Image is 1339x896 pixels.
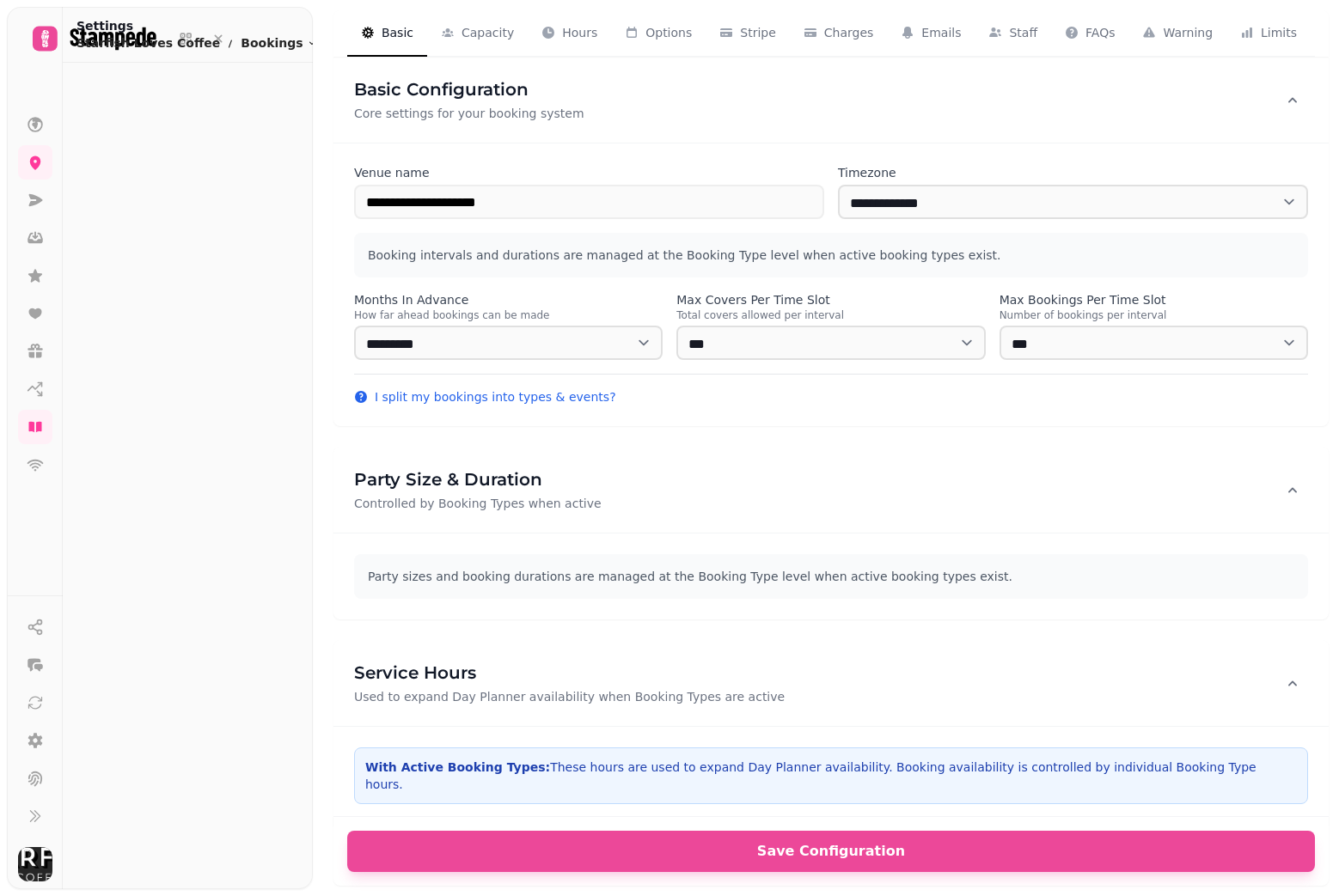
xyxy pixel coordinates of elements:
button: Options [611,10,706,57]
p: Starfish Loves Coffee [76,34,220,52]
span: FAQs [1085,24,1115,41]
button: FAQs [1051,10,1128,57]
p: Controlled by Booking Types when active [354,495,602,512]
label: Timezone [838,164,1308,181]
strong: With Active Booking Types: [365,760,550,774]
p: Used to expand Day Planner availability when Booking Types are active [354,688,785,705]
button: Stripe [706,10,790,57]
button: Charges [790,10,888,57]
button: Hours [528,10,611,57]
p: These hours are used to expand Day Planner availability. Booking availability is controlled by in... [365,759,1297,793]
label: Max Bookings Per Time Slot [1000,291,1308,308]
nav: breadcrumb [76,34,317,52]
p: Number of bookings per interval [1000,308,1308,322]
label: Max Covers Per Time Slot [676,291,985,308]
button: Limits [1226,10,1311,57]
button: User avatar [15,847,56,881]
button: Emails [887,10,975,57]
span: Basic [382,24,413,41]
button: Save Configuration [347,831,1315,872]
span: Charges [824,24,874,41]
button: Bookings [241,34,316,52]
span: Staff [1009,24,1037,41]
h3: Basic Configuration [354,77,584,101]
button: Capacity [427,10,528,57]
span: Emails [921,24,961,41]
button: I split my bookings into types & events? [354,388,616,405]
span: Hours [562,24,597,41]
h3: Service Hours [354,661,785,685]
img: User avatar [18,847,52,881]
span: Stripe [740,24,776,41]
h2: Settings [76,17,317,34]
button: Basic [347,10,427,57]
p: Core settings for your booking system [354,105,584,122]
span: Capacity [462,24,514,41]
span: Options [645,24,692,41]
h3: Party Size & Duration [354,467,602,491]
p: Booking intervals and durations are managed at the Booking Type level when active booking types e... [368,247,1294,264]
button: Staff [975,10,1051,57]
p: Total covers allowed per interval [676,308,985,322]
span: Save Configuration [368,844,1294,858]
label: Venue name [354,164,824,181]
label: Months In Advance [354,291,663,308]
p: How far ahead bookings can be made [354,308,663,322]
span: Warning [1163,24,1213,41]
span: Limits [1261,24,1297,41]
p: Party sizes and booking durations are managed at the Booking Type level when active booking types... [368,568,1294,585]
button: Warning [1128,10,1226,57]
